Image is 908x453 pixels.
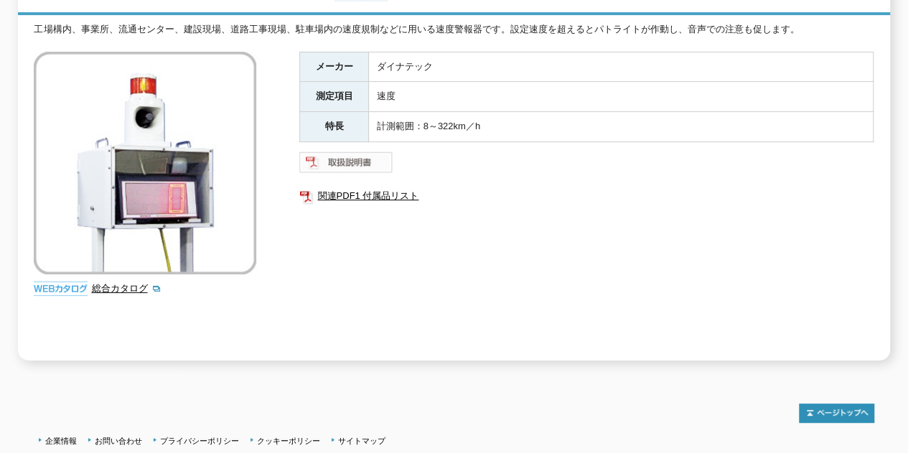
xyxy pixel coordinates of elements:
[369,52,874,82] td: ダイナテック
[45,436,77,445] a: 企業情報
[34,22,874,37] div: 工場構内、事業所、流通センター、建設現場、道路工事現場、駐車場内の速度規制などに用いる速度警報器です。設定速度を超えるとパトライトが作動し、音声での注意も促します。
[95,436,142,445] a: お問い合わせ
[300,112,369,142] th: 特長
[160,436,239,445] a: プライバシーポリシー
[91,283,162,294] a: 総合カタログ
[338,436,385,445] a: サイトマップ
[300,52,369,82] th: メーカー
[300,82,369,112] th: 測定項目
[299,187,874,205] a: 関連PDF1 付属品リスト
[257,436,320,445] a: クッキーポリシー
[369,112,874,142] td: 計測範囲：8～322km／h
[34,52,256,274] img: 速度監視警報機 SRDL-3PS-B2
[34,281,88,296] img: webカタログ
[369,82,874,112] td: 速度
[299,151,393,174] img: 取扱説明書
[299,160,393,171] a: 取扱説明書
[799,403,874,423] img: トップページへ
